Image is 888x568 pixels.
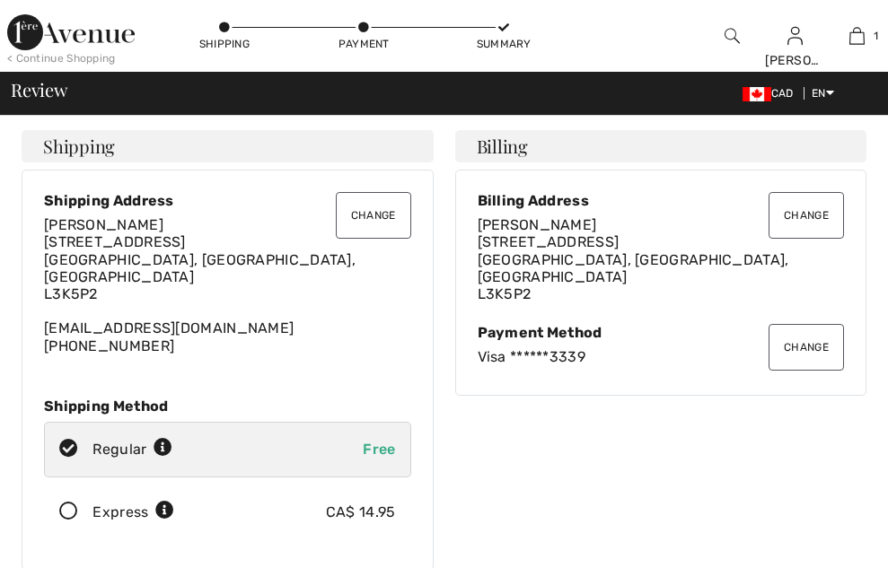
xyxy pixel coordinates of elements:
a: 1 [827,25,887,47]
div: Regular [92,439,172,460]
div: Payment [337,36,391,52]
img: search the website [725,25,740,47]
button: Change [769,324,844,371]
button: Change [769,192,844,239]
div: Express [92,502,174,523]
div: [PERSON_NAME] [765,51,825,70]
span: CAD [743,87,801,100]
div: [EMAIL_ADDRESS][DOMAIN_NAME] [PHONE_NUMBER] [44,216,411,354]
img: My Info [787,25,803,47]
button: Change [336,192,411,239]
img: My Bag [849,25,865,47]
img: 1ère Avenue [7,14,135,50]
div: Summary [477,36,531,52]
div: Billing Address [478,192,845,209]
span: [PERSON_NAME] [478,216,597,233]
span: 1 [874,28,878,44]
span: Shipping [43,137,115,155]
span: Free [363,441,395,458]
img: Canadian Dollar [743,87,771,101]
span: Billing [477,137,528,155]
div: CA$ 14.95 [326,502,396,523]
a: Sign In [787,27,803,44]
span: [STREET_ADDRESS] [GEOGRAPHIC_DATA], [GEOGRAPHIC_DATA], [GEOGRAPHIC_DATA] L3K5P2 [44,233,356,302]
div: Payment Method [478,324,845,341]
span: Review [11,81,67,99]
div: Shipping Address [44,192,411,209]
div: Shipping [198,36,251,52]
span: [STREET_ADDRESS] [GEOGRAPHIC_DATA], [GEOGRAPHIC_DATA], [GEOGRAPHIC_DATA] L3K5P2 [478,233,789,302]
div: < Continue Shopping [7,50,116,66]
span: [PERSON_NAME] [44,216,163,233]
span: EN [812,87,834,100]
div: Shipping Method [44,398,411,415]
